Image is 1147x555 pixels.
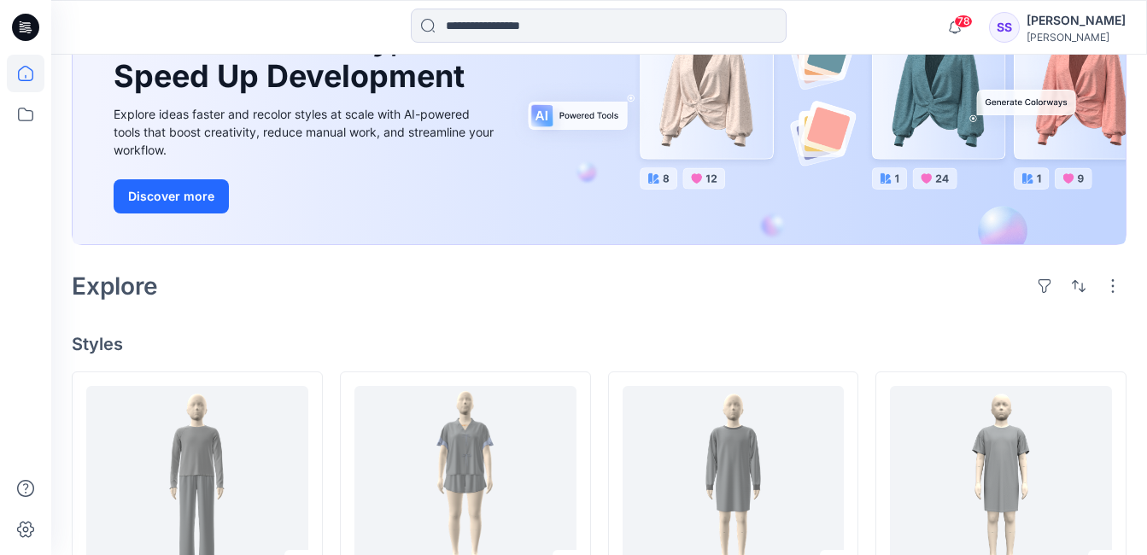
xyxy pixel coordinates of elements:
h4: Styles [72,334,1127,354]
button: Discover more [114,179,229,213]
a: Discover more [114,179,498,213]
h2: Explore [72,272,158,300]
div: [PERSON_NAME] [1027,10,1126,31]
div: [PERSON_NAME] [1027,31,1126,44]
div: Explore ideas faster and recolor styles at scale with AI-powered tools that boost creativity, red... [114,105,498,159]
h1: Unleash Creativity, Speed Up Development [114,21,472,95]
div: SS [989,12,1020,43]
span: 78 [954,15,973,28]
